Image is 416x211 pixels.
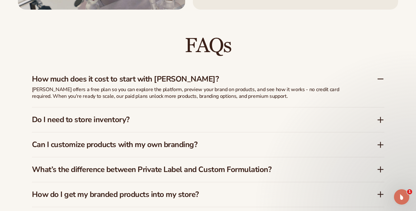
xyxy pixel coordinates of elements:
[32,35,384,57] h2: FAQs
[32,165,358,174] h3: What’s the difference between Private Label and Custom Formulation?
[32,190,358,199] h3: How do I get my branded products into my store?
[32,74,358,84] h3: How much does it cost to start with [PERSON_NAME]?
[394,189,409,205] iframe: Intercom live chat
[32,86,351,100] p: [PERSON_NAME] offers a free plan so you can explore the platform, preview your brand on products,...
[32,115,358,124] h3: Do I need to store inventory?
[32,140,358,149] h3: Can I customize products with my own branding?
[407,189,412,194] span: 1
